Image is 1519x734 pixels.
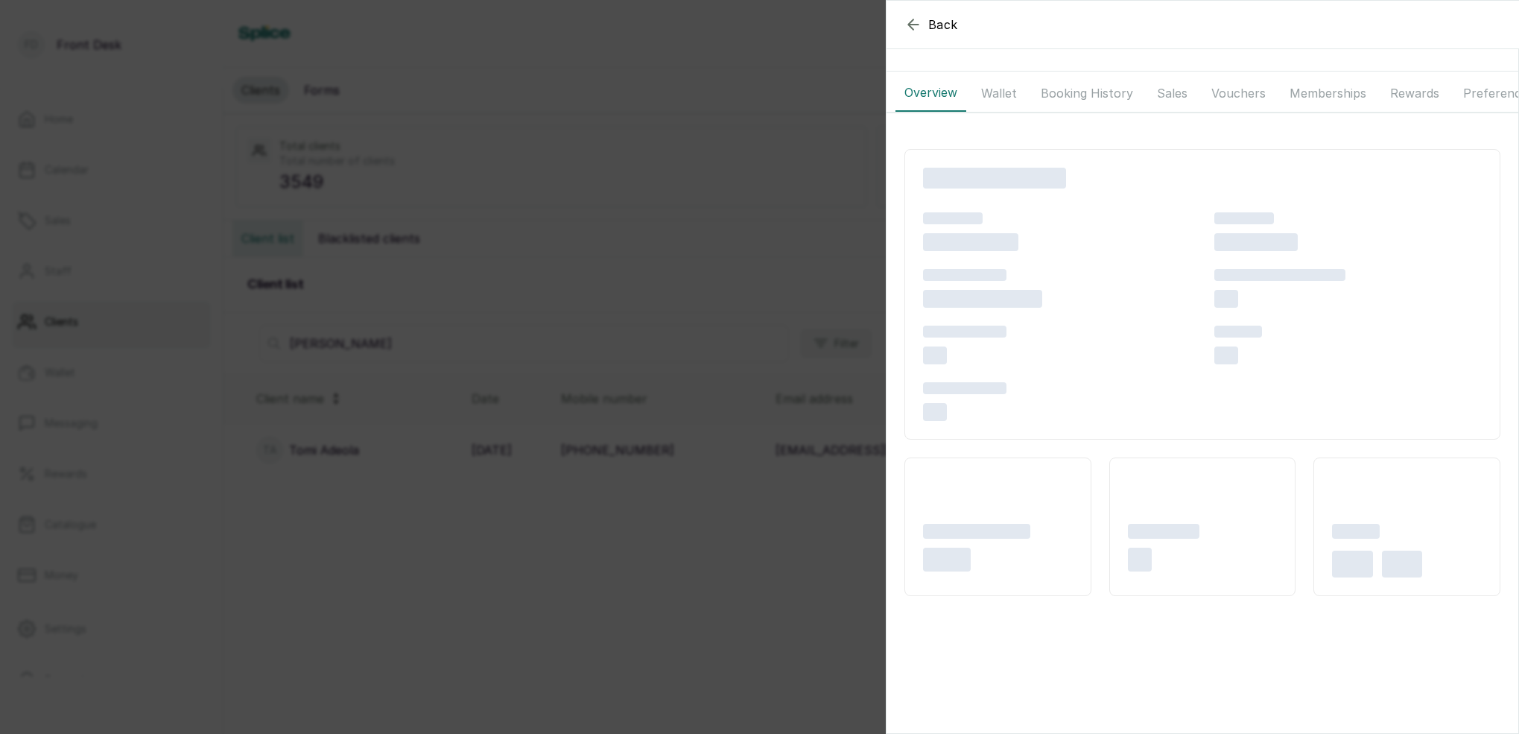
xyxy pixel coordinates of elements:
button: Memberships [1281,75,1375,112]
button: Sales [1148,75,1196,112]
button: Wallet [972,75,1026,112]
button: Overview [895,75,966,112]
button: Vouchers [1202,75,1275,112]
button: Booking History [1032,75,1142,112]
span: Back [928,16,958,34]
button: Back [904,16,958,34]
button: Rewards [1381,75,1448,112]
